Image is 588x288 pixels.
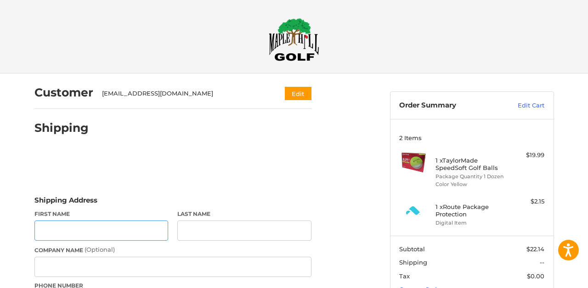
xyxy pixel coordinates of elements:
[399,101,498,110] h3: Order Summary
[435,181,506,188] li: Color Yellow
[85,246,115,253] small: (Optional)
[527,272,544,280] span: $0.00
[34,121,89,135] h2: Shipping
[508,197,544,206] div: $2.15
[34,85,93,100] h2: Customer
[435,203,506,218] h4: 1 x Route Package Protection
[399,259,427,266] span: Shipping
[540,259,544,266] span: --
[34,195,97,210] legend: Shipping Address
[102,89,267,98] div: [EMAIL_ADDRESS][DOMAIN_NAME]
[269,18,319,61] img: Maple Hill Golf
[508,151,544,160] div: $19.99
[435,219,506,227] li: Digital Item
[285,87,311,100] button: Edit
[177,210,311,218] label: Last Name
[399,245,425,253] span: Subtotal
[526,245,544,253] span: $22.14
[498,101,544,110] a: Edit Cart
[34,210,169,218] label: First Name
[399,272,410,280] span: Tax
[399,134,544,141] h3: 2 Items
[435,173,506,181] li: Package Quantity 1 Dozen
[34,245,311,254] label: Company Name
[435,157,506,172] h4: 1 x TaylorMade SpeedSoft Golf Balls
